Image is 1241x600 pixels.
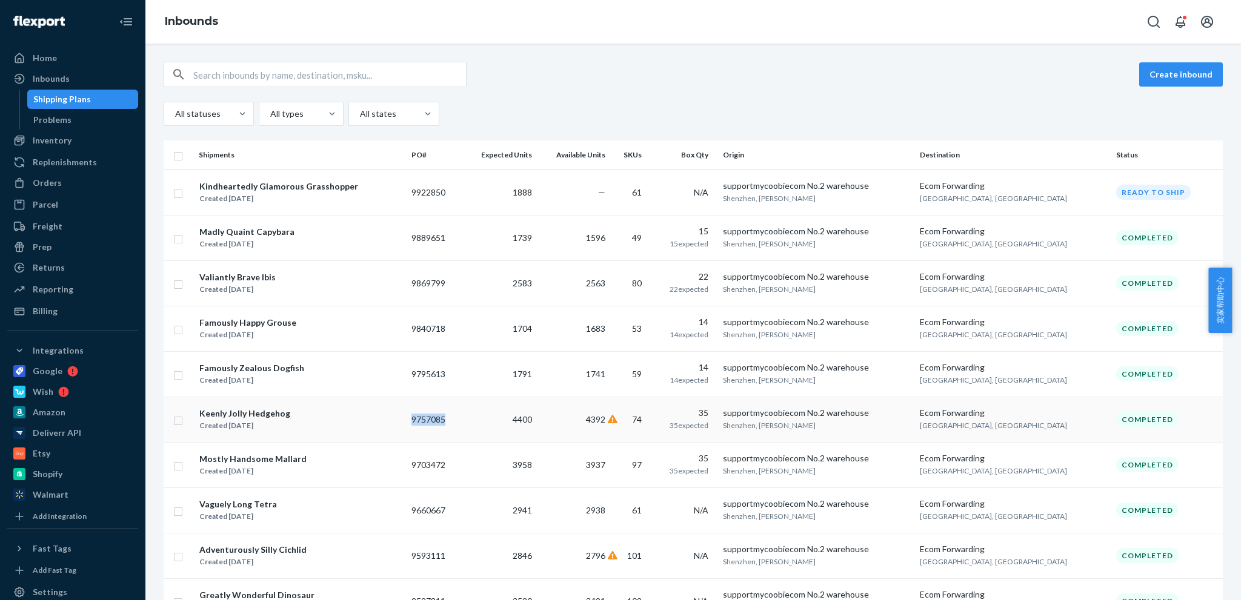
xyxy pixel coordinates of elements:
[7,280,138,299] a: Reporting
[33,220,62,232] div: Freight
[920,466,1067,475] span: [GEOGRAPHIC_DATA], [GEOGRAPHIC_DATA]
[1116,548,1179,563] div: Completed
[670,421,708,430] span: 35 expected
[723,239,816,248] span: Shenzhen, [PERSON_NAME]
[586,369,605,379] span: 1741
[33,365,62,377] div: Google
[199,453,307,465] div: Mostly Handsome Mallard
[1208,268,1232,333] span: 卖家帮助中心
[199,226,294,238] div: Madly Quaint Capybara
[199,498,277,510] div: Vaguely Long Tetra
[27,110,139,130] a: Problems
[18,95,273,113] p: 碰到以上情况您可以通过卖家门户网站直接提交订单索赔！
[33,489,68,501] div: Walmart
[33,156,97,168] div: Replenishments
[7,302,138,321] a: Billing
[27,90,139,109] a: Shipping Plans
[513,505,532,515] span: 2941
[723,271,910,283] div: supportmycoobiecom No.2 warehouse
[33,305,58,317] div: Billing
[670,375,708,384] span: 14 expected
[33,345,84,357] div: Integrations
[513,278,532,288] span: 2583
[723,512,816,521] span: Shenzhen, [PERSON_NAME]
[33,542,72,555] div: Fast Tags
[920,271,1106,283] div: Ecom Forwarding
[407,170,461,215] td: 9922850
[1142,10,1166,34] button: Open Search Box
[407,487,461,533] td: 9660667
[33,241,52,253] div: Prep
[7,403,138,422] a: Amazon
[33,386,53,398] div: Wish
[18,569,273,587] p: 将获得受理：
[199,510,277,523] div: Created [DATE]
[723,452,910,464] div: supportmycoobiecom No.2 warehouse
[920,543,1106,555] div: Ecom Forwarding
[7,341,138,360] button: Integrations
[7,69,138,88] a: Inbounds
[920,285,1067,294] span: [GEOGRAPHIC_DATA], [GEOGRAPHIC_DATA]
[610,140,651,170] th: SKUs
[1116,503,1179,518] div: Completed
[7,423,138,443] a: Deliverr API
[586,232,605,243] span: 1596
[1116,366,1179,381] div: Completed
[586,323,605,334] span: 1683
[656,361,708,374] div: 14
[33,447,50,460] div: Etsy
[632,278,642,288] span: 80
[407,351,461,397] td: 9795613
[199,317,296,329] div: Famously Happy Grouse
[723,285,816,294] span: Shenzhen, [PERSON_NAME]
[915,140,1111,170] th: Destination
[632,187,642,197] span: 61
[723,421,816,430] span: Shenzhen, [PERSON_NAME]
[656,407,708,419] div: 35
[537,140,610,170] th: Available Units
[199,465,307,477] div: Created [DATE]
[18,571,57,584] a: 以下索赔
[513,323,532,334] span: 1704
[194,140,407,170] th: Shipments
[656,271,708,283] div: 22
[114,10,138,34] button: Close Navigation
[656,225,708,237] div: 15
[7,237,138,257] a: Prep
[627,550,642,561] span: 101
[33,406,65,418] div: Amazon
[1139,62,1223,87] button: Create inbound
[920,239,1067,248] span: [GEOGRAPHIC_DATA], [GEOGRAPHIC_DATA]
[586,278,605,288] span: 2563
[7,131,138,150] a: Inventory
[723,407,910,419] div: supportmycoobiecom No.2 warehouse
[199,420,290,432] div: Created [DATE]
[1168,10,1193,34] button: Open notifications
[1116,230,1179,245] div: Completed
[513,550,532,561] span: 2846
[199,238,294,250] div: Created [DATE]
[7,444,138,463] a: Etsy
[33,52,57,64] div: Home
[33,511,87,521] div: Add Integration
[18,293,154,306] span: 为受损产品或丢失货物提交索赔
[632,323,642,334] span: 53
[632,369,642,379] span: 59
[632,414,642,424] span: 74
[920,180,1106,192] div: Ecom Forwarding
[199,362,304,374] div: Famously Zealous Dogfish
[723,466,816,475] span: Shenzhen, [PERSON_NAME]
[694,550,708,561] span: N/A
[586,550,605,561] span: 2796
[718,140,914,170] th: Origin
[723,361,910,374] div: supportmycoobiecom No.2 warehouse
[1116,457,1179,472] div: Completed
[18,24,273,45] div: 509 如何提交订单索赔
[598,187,605,197] span: —
[694,187,708,197] span: N/A
[7,48,138,68] a: Home
[33,283,73,295] div: Reporting
[723,375,816,384] span: Shenzhen, [PERSON_NAME]
[407,215,461,260] td: 9889651
[7,382,138,401] a: Wish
